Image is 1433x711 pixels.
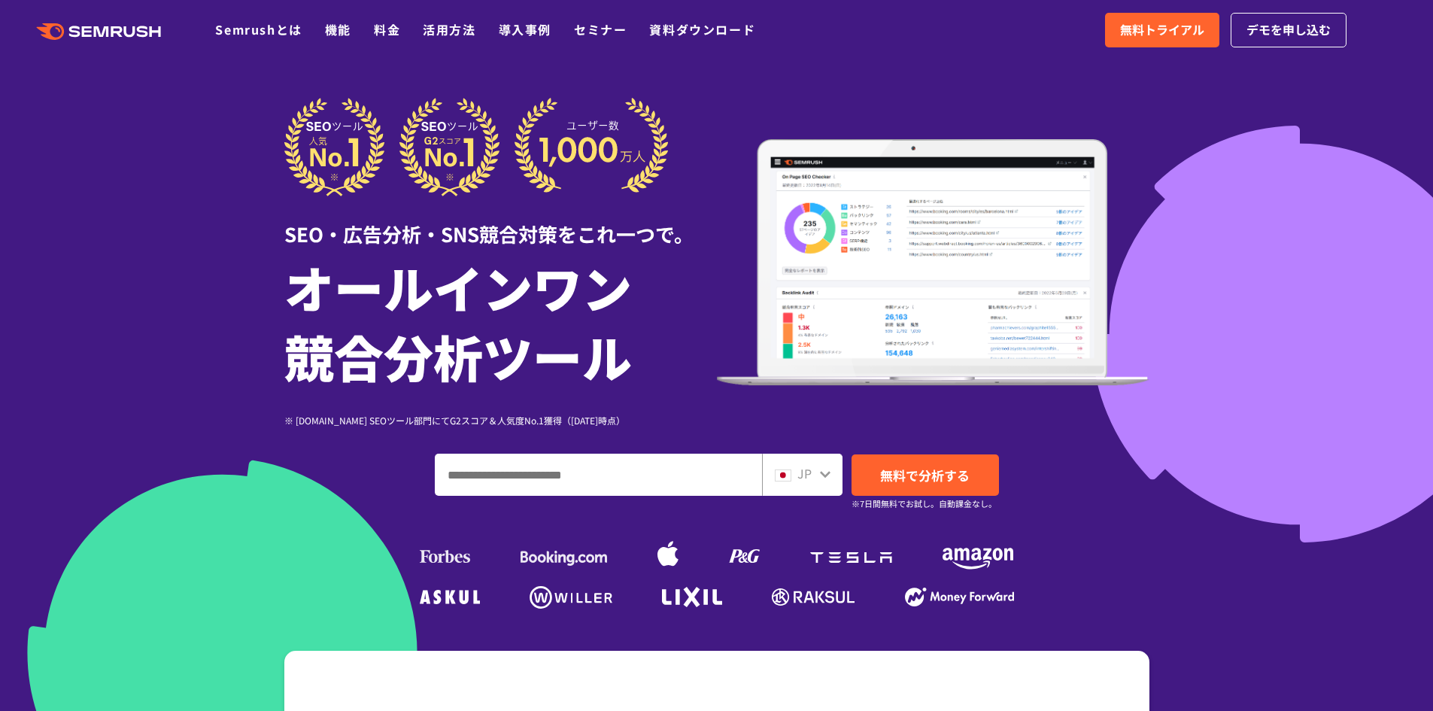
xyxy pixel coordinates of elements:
[423,20,475,38] a: 活用方法
[574,20,627,38] a: セミナー
[852,497,997,511] small: ※7日間無料でお試し。自動課金なし。
[1105,13,1219,47] a: 無料トライアル
[499,20,551,38] a: 導入事例
[1231,13,1346,47] a: デモを申し込む
[284,196,717,248] div: SEO・広告分析・SNS競合対策をこれ一つで。
[215,20,302,38] a: Semrushとは
[325,20,351,38] a: 機能
[284,413,717,427] div: ※ [DOMAIN_NAME] SEOツール部門にてG2スコア＆人気度No.1獲得（[DATE]時点）
[436,454,761,495] input: ドメイン、キーワードまたはURLを入力してください
[374,20,400,38] a: 料金
[1120,20,1204,40] span: 無料トライアル
[1246,20,1331,40] span: デモを申し込む
[284,252,717,390] h1: オールインワン 競合分析ツール
[797,464,812,482] span: JP
[852,454,999,496] a: 無料で分析する
[880,466,970,485] span: 無料で分析する
[649,20,755,38] a: 資料ダウンロード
